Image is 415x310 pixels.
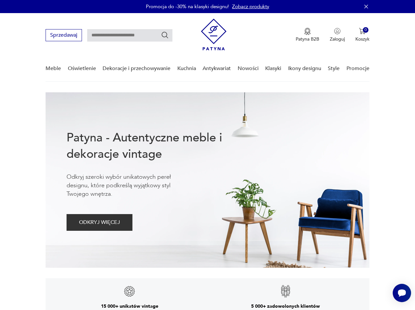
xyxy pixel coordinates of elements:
[101,303,158,310] h3: 15 000+ unikatów vintage
[67,130,241,162] h1: Patyna - Autentyczne meble i dekoracje vintage
[334,28,341,34] img: Ikonka użytkownika
[67,214,132,231] button: ODKRYJ WIĘCEJ
[161,31,169,39] button: Szukaj
[67,173,191,198] p: Odkryj szeroki wybór unikatowych pereł designu, które podkreślą wyjątkowy styl Twojego wnętrza.
[251,303,320,310] h3: 5 000+ zadowolonych klientów
[330,36,345,42] p: Zaloguj
[46,56,61,81] a: Meble
[393,284,411,302] iframe: Smartsupp widget button
[203,56,231,81] a: Antykwariat
[296,28,319,42] button: Patyna B2B
[177,56,196,81] a: Kuchnia
[304,28,311,35] img: Ikona medalu
[265,56,281,81] a: Klasyki
[201,19,227,50] img: Patyna - sklep z meblami i dekoracjami vintage
[359,28,366,34] img: Ikona koszyka
[103,56,170,81] a: Dekoracje i przechowywanie
[288,56,321,81] a: Ikony designu
[296,36,319,42] p: Patyna B2B
[238,56,259,81] a: Nowości
[123,285,136,298] img: Znak gwarancji jakości
[232,3,269,10] a: Zobacz produkty
[355,36,369,42] p: Koszyk
[346,56,369,81] a: Promocje
[46,33,82,38] a: Sprzedawaj
[67,221,132,225] a: ODKRYJ WIĘCEJ
[279,285,292,298] img: Znak gwarancji jakości
[328,56,340,81] a: Style
[296,28,319,42] a: Ikona medaluPatyna B2B
[363,27,368,33] div: 0
[46,29,82,41] button: Sprzedawaj
[330,28,345,42] button: Zaloguj
[146,3,229,10] p: Promocja do -30% na klasyki designu!
[355,28,369,42] button: 0Koszyk
[68,56,96,81] a: Oświetlenie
